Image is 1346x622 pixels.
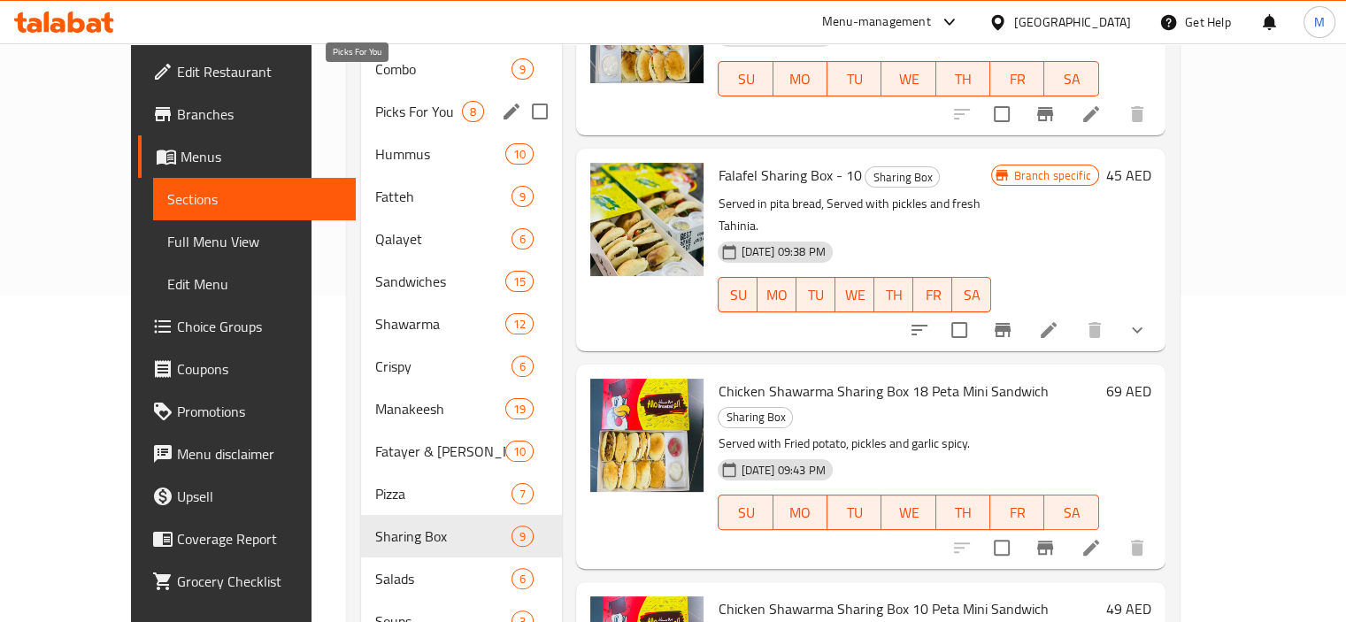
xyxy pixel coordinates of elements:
[796,277,835,312] button: TU
[941,311,978,349] span: Select to update
[990,61,1044,96] button: FR
[506,443,533,460] span: 10
[512,231,533,248] span: 6
[505,441,534,462] div: items
[1038,319,1059,341] a: Edit menu item
[1014,12,1131,32] div: [GEOGRAPHIC_DATA]
[138,135,356,178] a: Menus
[512,61,533,78] span: 9
[1024,93,1066,135] button: Branch-specific-item
[881,495,935,530] button: WE
[177,401,342,422] span: Promotions
[505,271,534,292] div: items
[1116,526,1158,569] button: delete
[138,560,356,603] a: Grocery Checklist
[1116,93,1158,135] button: delete
[511,228,534,250] div: items
[1106,379,1151,403] h6: 69 AED
[718,162,861,188] span: Falafel Sharing Box - 10
[913,277,952,312] button: FR
[773,495,827,530] button: MO
[153,220,356,263] a: Full Menu View
[498,98,525,125] button: edit
[781,500,820,526] span: MO
[511,568,534,589] div: items
[177,443,342,465] span: Menu disclaimer
[361,133,562,175] div: Hummus10
[375,441,505,462] span: Fatayer & [PERSON_NAME]
[511,356,534,377] div: items
[138,518,356,560] a: Coverage Report
[981,309,1024,351] button: Branch-specific-item
[361,472,562,515] div: Pizza7
[511,186,534,207] div: items
[177,571,342,592] span: Grocery Checklist
[718,433,1098,455] p: Served with Fried potato, pickles and garlic spicy.
[983,96,1020,133] span: Select to update
[138,305,356,348] a: Choice Groups
[1044,495,1098,530] button: SA
[1051,66,1091,92] span: SA
[865,167,939,188] span: Sharing Box
[718,193,991,237] p: Served in pita bread, Served with pickles and fresh Tahinia.
[138,50,356,93] a: Edit Restaurant
[361,48,562,90] div: Combo9
[138,390,356,433] a: Promotions
[718,61,773,96] button: SU
[153,263,356,305] a: Edit Menu
[177,358,342,380] span: Coupons
[1116,309,1158,351] button: show more
[361,430,562,472] div: Fatayer & [PERSON_NAME]10
[375,143,505,165] span: Hummus
[505,398,534,419] div: items
[375,313,505,334] span: Shawarma
[1081,104,1102,125] a: Edit menu item
[506,401,533,418] span: 19
[726,282,750,308] span: SU
[375,526,511,547] span: Sharing Box
[512,528,533,545] span: 9
[167,231,342,252] span: Full Menu View
[1024,526,1066,569] button: Branch-specific-item
[943,500,983,526] span: TH
[505,143,534,165] div: items
[511,526,534,547] div: items
[718,495,773,530] button: SU
[997,66,1037,92] span: FR
[842,282,867,308] span: WE
[590,379,704,492] img: Chicken Shawarma Sharing Box 18 Peta Mini Sandwich
[463,104,483,120] span: 8
[590,163,704,276] img: Falafel Sharing Box - 10
[375,101,462,122] span: Picks For You
[1106,596,1151,621] h6: 49 AED
[718,595,1048,622] span: Chicken Shawarma Sharing Box 10 Peta Mini Sandwich
[888,66,928,92] span: WE
[512,358,533,375] span: 6
[512,486,533,503] span: 7
[835,277,874,312] button: WE
[138,348,356,390] a: Coupons
[167,273,342,295] span: Edit Menu
[511,58,534,80] div: items
[361,345,562,388] div: Crispy6
[375,398,505,419] span: Manakeesh
[375,228,511,250] span: Qalayet
[375,356,511,377] span: Crispy
[153,178,356,220] a: Sections
[1051,500,1091,526] span: SA
[1127,319,1148,341] svg: Show Choices
[375,568,511,589] span: Salads
[177,528,342,549] span: Coverage Report
[167,188,342,210] span: Sections
[375,441,505,462] div: Fatayer & Safiha
[718,407,793,428] div: Sharing Box
[726,500,765,526] span: SU
[361,557,562,600] div: Salads6
[835,66,874,92] span: TU
[361,175,562,218] div: Fatteh9
[177,486,342,507] span: Upsell
[361,218,562,260] div: Qalayet6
